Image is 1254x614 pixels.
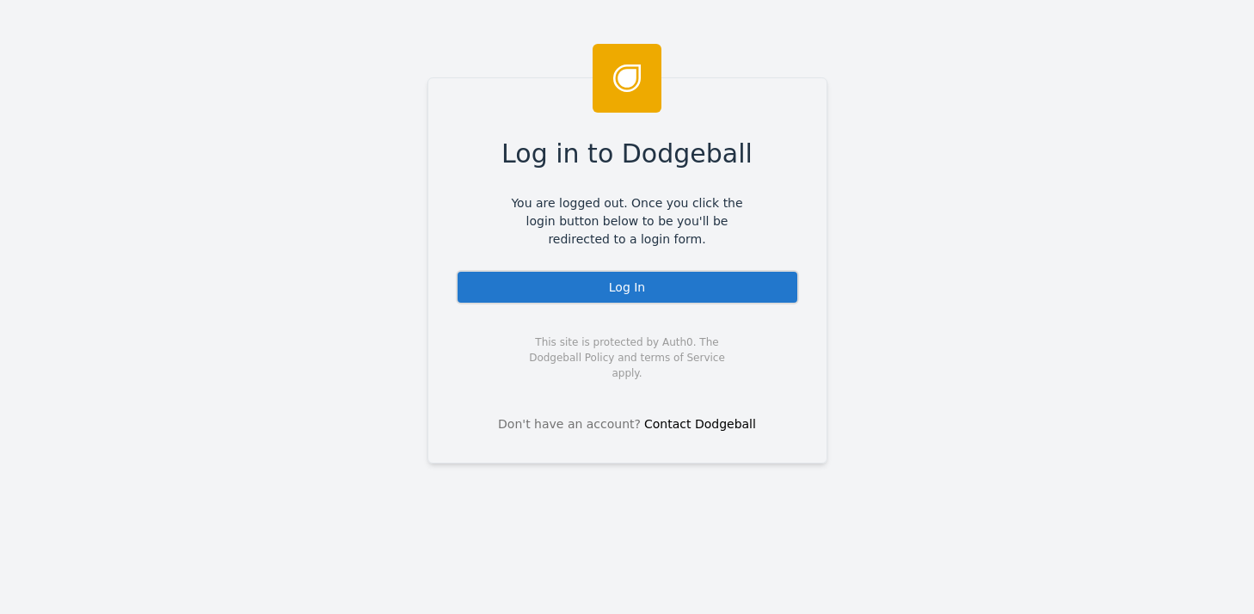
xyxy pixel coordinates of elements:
[501,134,753,173] span: Log in to Dodgeball
[499,194,756,249] span: You are logged out. Once you click the login button below to be you'll be redirected to a login f...
[644,417,756,431] a: Contact Dodgeball
[514,335,741,381] span: This site is protected by Auth0. The Dodgeball Policy and terms of Service apply.
[456,270,799,304] div: Log In
[498,415,641,433] span: Don't have an account?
